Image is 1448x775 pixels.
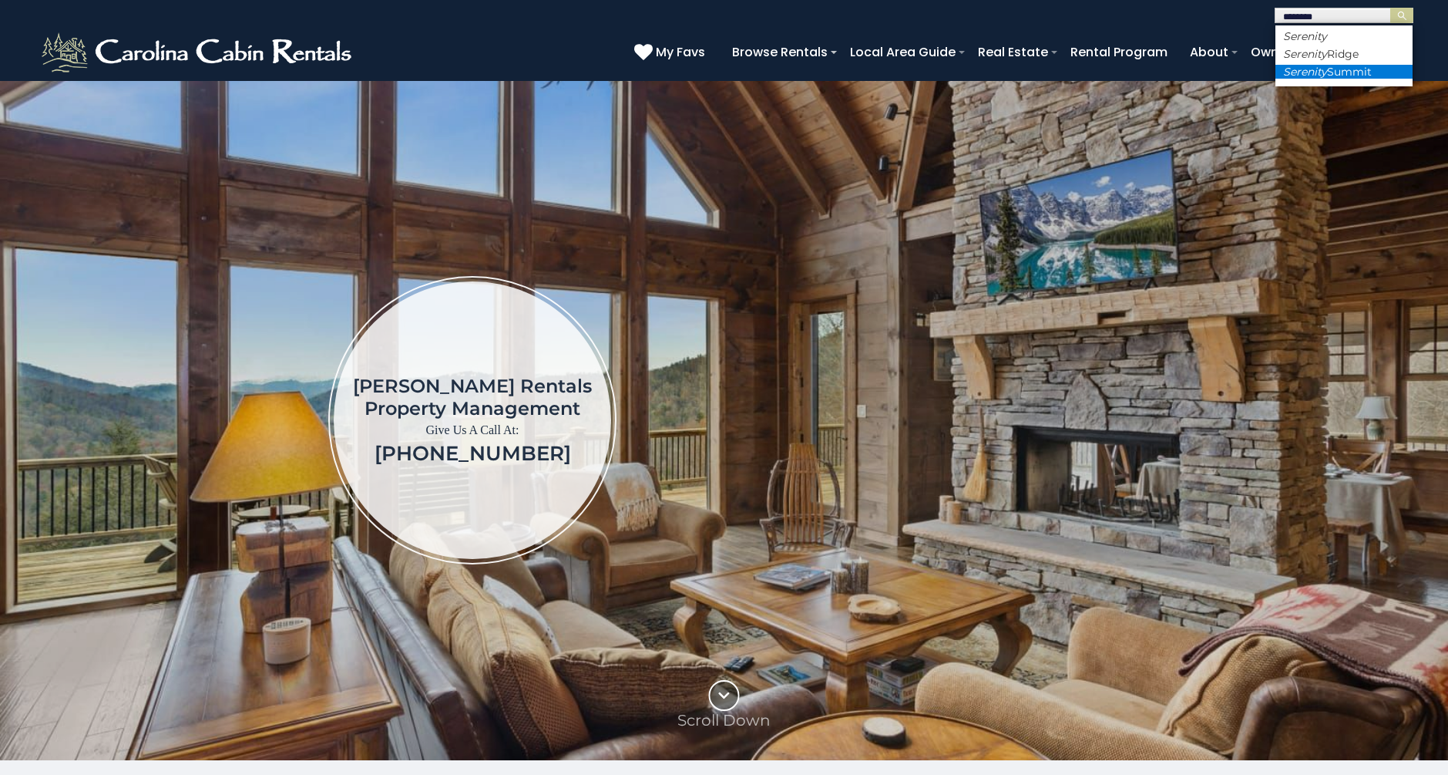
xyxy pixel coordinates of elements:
[39,29,358,76] img: White-1-2.png
[1283,47,1327,61] em: Serenity
[1283,29,1327,43] em: Serenity
[1275,47,1413,61] li: Ridge
[842,39,963,66] a: Local Area Guide
[865,126,1368,714] iframe: New Contact Form
[1063,39,1175,66] a: Rental Program
[634,42,709,62] a: My Favs
[970,39,1056,66] a: Real Estate
[353,375,592,420] h1: [PERSON_NAME] Rentals Property Management
[1182,39,1236,66] a: About
[724,39,835,66] a: Browse Rentals
[1283,65,1327,79] em: Serenity
[353,420,592,441] p: Give Us A Call At:
[677,711,771,730] p: Scroll Down
[1243,39,1335,66] a: Owner Login
[1275,65,1413,79] li: Summit
[375,441,571,466] a: [PHONE_NUMBER]
[656,42,705,62] span: My Favs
